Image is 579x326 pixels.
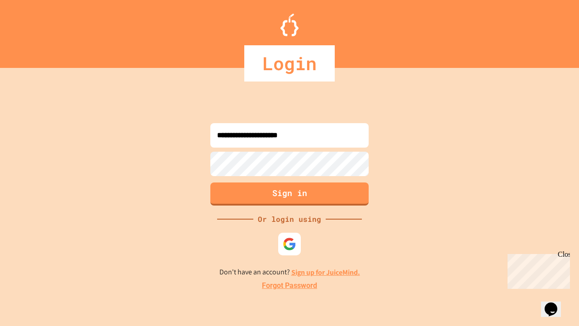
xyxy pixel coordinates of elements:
img: Logo.svg [280,14,299,36]
img: google-icon.svg [283,237,296,251]
iframe: chat widget [504,250,570,289]
button: Sign in [210,182,369,206]
a: Forgot Password [262,280,317,291]
iframe: chat widget [541,290,570,317]
div: Chat with us now!Close [4,4,62,58]
p: Don't have an account? [219,267,360,278]
a: Sign up for JuiceMind. [291,268,360,277]
div: Login [244,45,335,81]
div: Or login using [253,214,326,225]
